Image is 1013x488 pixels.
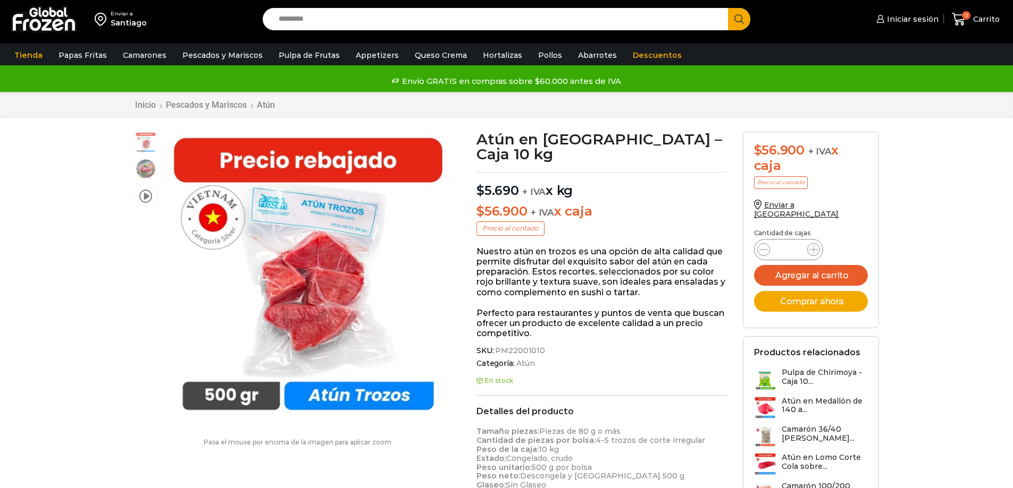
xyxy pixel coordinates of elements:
[273,45,345,65] a: Pulpa de Frutas
[476,406,727,416] h2: Detalles del producto
[165,100,247,110] a: Pescados y Mariscos
[476,203,527,219] bdi: 56.900
[135,439,461,446] p: Pasa el mouse por encima de la imagen para aplicar zoom
[476,463,532,472] strong: Peso unitario:
[409,45,472,65] a: Queso Crema
[476,453,506,463] strong: Estado:
[782,425,868,443] h3: Camarón 36/40 [PERSON_NAME]...
[754,425,868,448] a: Camarón 36/40 [PERSON_NAME]...
[476,444,539,454] strong: Peso de la caja:
[754,142,805,158] bdi: 56.900
[9,45,48,65] a: Tienda
[476,172,727,199] p: x kg
[778,242,799,257] input: Product quantity
[754,368,868,391] a: Pulpa de Chirimoya - Caja 10...
[135,132,156,153] span: atun trozo
[476,132,727,161] h1: Atún en [GEOGRAPHIC_DATA] – Caja 10 kg
[782,368,868,386] h3: Pulpa de Chirimoya - Caja 10...
[493,346,545,355] span: PM22001010
[476,246,727,297] p: Nuestro atún en trozos es una opción de alta calidad que permite disfrutar del exquisito sabor de...
[522,186,546,197] span: + IVA
[476,183,484,198] span: $
[754,291,868,312] button: Comprar ahora
[962,11,970,20] span: 0
[949,7,1002,32] a: 0 Carrito
[970,14,1000,24] span: Carrito
[754,200,839,219] a: Enviar a [GEOGRAPHIC_DATA]
[135,100,156,110] a: Inicio
[476,435,596,445] strong: Cantidad de piezas por bolsa:
[118,45,172,65] a: Camarones
[515,359,535,368] a: Atún
[754,229,868,237] p: Cantidad de cajas
[476,426,539,436] strong: Tamaño piezas:
[350,45,404,65] a: Appetizers
[754,347,860,357] h2: Productos relacionados
[782,453,868,471] h3: Atún en Lomo Corte Cola sobre...
[754,142,762,158] span: $
[476,308,727,339] p: Perfecto para restaurantes y puntos de venta que buscan ofrecer un producto de excelente calidad ...
[476,377,727,384] p: En stock
[884,14,939,24] span: Iniciar sesión
[95,10,111,28] img: address-field-icon.svg
[533,45,567,65] a: Pollos
[111,18,147,28] div: Santiago
[476,183,519,198] bdi: 5.690
[531,207,554,218] span: + IVA
[754,397,868,419] a: Atún en Medallón de 140 a...
[573,45,622,65] a: Abarrotes
[728,8,750,30] button: Search button
[874,8,939,30] a: Iniciar sesión
[53,45,112,65] a: Papas Fritas
[177,45,268,65] a: Pescados y Mariscos
[808,146,832,157] span: + IVA
[135,100,275,110] nav: Breadcrumb
[476,346,727,355] span: SKU:
[754,453,868,476] a: Atún en Lomo Corte Cola sobre...
[754,176,808,189] p: Precio al contado
[476,359,727,368] span: Categoría:
[754,143,868,174] div: x caja
[478,45,528,65] a: Hortalizas
[476,471,520,481] strong: Peso neto:
[476,221,545,235] p: Precio al contado
[135,158,156,179] span: foto tartaro atun
[476,203,484,219] span: $
[754,265,868,286] button: Agregar al carrito
[111,10,147,18] div: Enviar a
[627,45,687,65] a: Descuentos
[782,397,868,415] h3: Atún en Medallón de 140 a...
[476,204,727,219] p: x caja
[256,100,275,110] a: Atún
